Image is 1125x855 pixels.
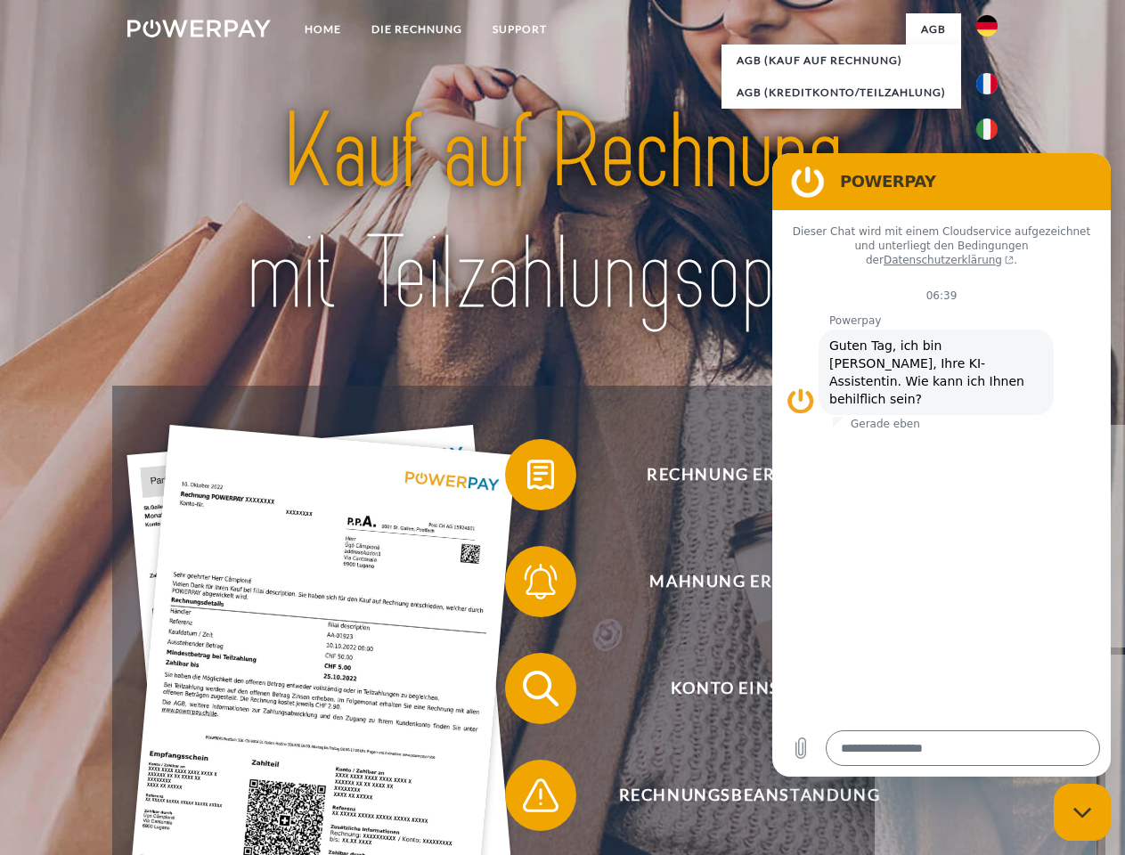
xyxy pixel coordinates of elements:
img: qb_bell.svg [518,559,563,604]
a: Home [289,13,356,45]
a: AGB (Kreditkonto/Teilzahlung) [721,77,961,109]
button: Konto einsehen [505,653,968,724]
img: qb_search.svg [518,666,563,711]
img: title-powerpay_de.svg [170,85,955,341]
img: qb_warning.svg [518,773,563,818]
iframe: Schaltfläche zum Öffnen des Messaging-Fensters; Konversation läuft [1054,784,1111,841]
img: logo-powerpay-white.svg [127,20,271,37]
span: Konto einsehen [531,653,967,724]
a: SUPPORT [477,13,562,45]
a: AGB (Kauf auf Rechnung) [721,45,961,77]
a: agb [906,13,961,45]
img: it [976,118,998,140]
img: qb_bill.svg [518,452,563,497]
button: Mahnung erhalten? [505,546,968,617]
button: Rechnung erhalten? [505,439,968,510]
img: de [976,15,998,37]
img: fr [976,73,998,94]
span: Rechnung erhalten? [531,439,967,510]
iframe: Messaging-Fenster [772,153,1111,777]
span: Rechnungsbeanstandung [531,760,967,831]
a: DIE RECHNUNG [356,13,477,45]
button: Rechnungsbeanstandung [505,760,968,831]
span: Mahnung erhalten? [531,546,967,617]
